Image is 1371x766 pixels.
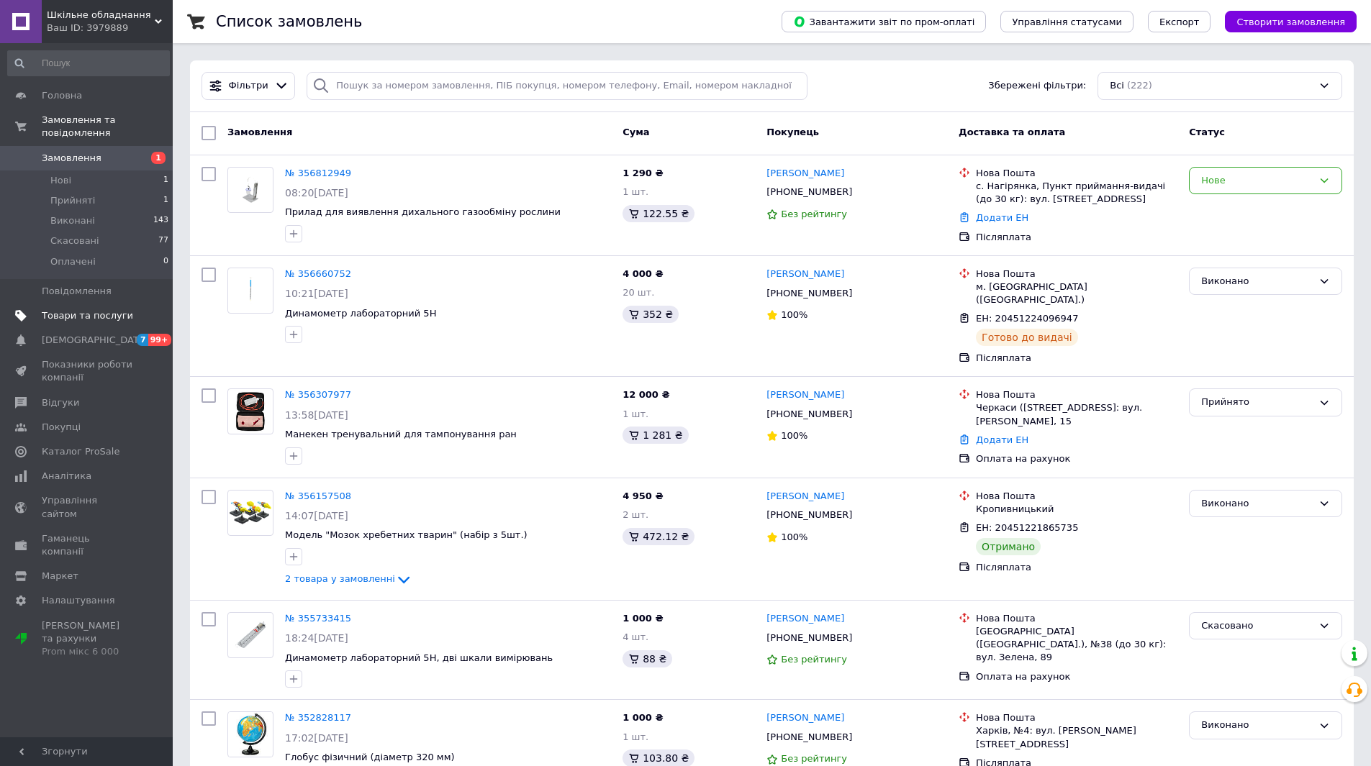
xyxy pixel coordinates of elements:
span: 4 950 ₴ [623,491,663,501]
a: Динамометр лабораторний 5Н, дві шкали вимірювань [285,652,553,663]
span: [PERSON_NAME] та рахунки [42,619,133,659]
span: 1 [163,174,168,187]
span: Фільтри [229,79,268,93]
a: [PERSON_NAME] [766,490,844,503]
span: 100% [781,430,807,441]
span: 1 шт. [623,409,648,419]
span: Прийняті [50,194,95,207]
span: 1 шт. [623,731,648,742]
img: Фото товару [228,175,273,204]
span: 7 [137,334,148,346]
span: 2 товара у замовленні [285,574,395,585]
span: 1 [163,194,168,207]
div: с. Нагірянка, Пункт приймання-видачі (до 30 кг): вул. [STREET_ADDRESS] [976,180,1177,206]
span: 12 000 ₴ [623,389,669,400]
div: Нова Пошта [976,388,1177,401]
a: № 355733415 [285,613,351,624]
div: Нова Пошта [976,490,1177,503]
button: Створити замовлення [1225,11,1357,32]
span: Всі [1110,79,1124,93]
div: Ваш ID: 3979889 [47,22,173,35]
img: Фото товару [228,498,273,527]
div: [PHONE_NUMBER] [764,284,855,303]
span: Покупці [42,421,81,434]
a: Додати ЕН [976,212,1028,223]
span: 100% [781,309,807,320]
span: Каталог ProSale [42,445,119,458]
span: Нові [50,174,71,187]
span: Покупець [766,127,819,137]
span: 18:24[DATE] [285,632,348,644]
button: Експорт [1148,11,1211,32]
div: [PHONE_NUMBER] [764,506,855,524]
span: 99+ [148,334,172,346]
span: Статус [1189,127,1225,137]
span: Без рейтингу [781,209,847,219]
a: № 356812949 [285,168,351,178]
a: Створити замовлення [1211,16,1357,27]
div: Нова Пошта [976,268,1177,281]
span: Маркет [42,570,78,583]
span: Збережені фільтри: [988,79,1086,93]
a: [PERSON_NAME] [766,167,844,181]
span: 4 шт. [623,632,648,642]
span: Без рейтингу [781,654,847,665]
span: Відгуки [42,396,79,409]
img: Фото товару [228,620,273,649]
span: Гаманець компанії [42,532,133,558]
div: 352 ₴ [623,306,679,323]
a: № 352828117 [285,712,351,723]
div: Отримано [976,538,1041,555]
span: Замовлення [42,152,101,165]
span: 14:07[DATE] [285,510,348,521]
div: Нова Пошта [976,612,1177,625]
div: Виконано [1201,274,1313,289]
a: Манекен тренувальний для тампонування ран [285,429,517,439]
span: 1 000 ₴ [623,712,663,723]
div: Прийнято [1201,395,1313,410]
span: 10:21[DATE] [285,288,348,299]
span: Замовлення [227,127,292,137]
span: ЕН: 20451221865735 [976,522,1078,533]
span: 1 [151,152,166,164]
div: 122.55 ₴ [623,205,694,222]
button: Завантажити звіт по пром-оплаті [782,11,986,32]
span: Шкільне обладнання [47,9,155,22]
span: (222) [1127,80,1152,91]
span: Замовлення та повідомлення [42,114,173,140]
div: м. [GEOGRAPHIC_DATA] ([GEOGRAPHIC_DATA].) [976,281,1177,306]
span: 20 шт. [623,287,654,298]
a: № 356660752 [285,268,351,279]
span: 1 290 ₴ [623,168,663,178]
div: Черкаси ([STREET_ADDRESS]: вул. [PERSON_NAME], 15 [976,401,1177,427]
a: [PERSON_NAME] [766,268,844,281]
a: № 356157508 [285,491,351,501]
span: Створити замовлення [1236,17,1345,27]
span: Налаштування [42,594,115,607]
div: Оплата на рахунок [976,452,1177,465]
span: 13:58[DATE] [285,409,348,421]
span: 08:20[DATE] [285,187,348,199]
span: 17:02[DATE] [285,732,348,744]
span: 1 шт. [623,186,648,197]
a: Фото товару [227,711,273,757]
a: [PERSON_NAME] [766,612,844,626]
a: Фото товару [227,268,273,314]
span: 0 [163,255,168,268]
a: Модель "Мозок хребетних тварин" (набір з 5шт.) [285,529,528,540]
a: Динамометр лабораторний 5Н [285,308,436,319]
a: Фото товару [227,612,273,658]
a: Прилад для виявлення дихального газообміну рослини [285,206,561,217]
a: Глобус фізичний (діаметр 320 мм) [285,752,455,762]
span: 77 [158,234,168,247]
div: 1 281 ₴ [623,427,688,444]
div: Післяплата [976,231,1177,244]
img: Фото товару [229,712,273,757]
img: Фото товару [230,389,270,434]
span: Скасовані [50,234,99,247]
span: Товари та послуги [42,309,133,322]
